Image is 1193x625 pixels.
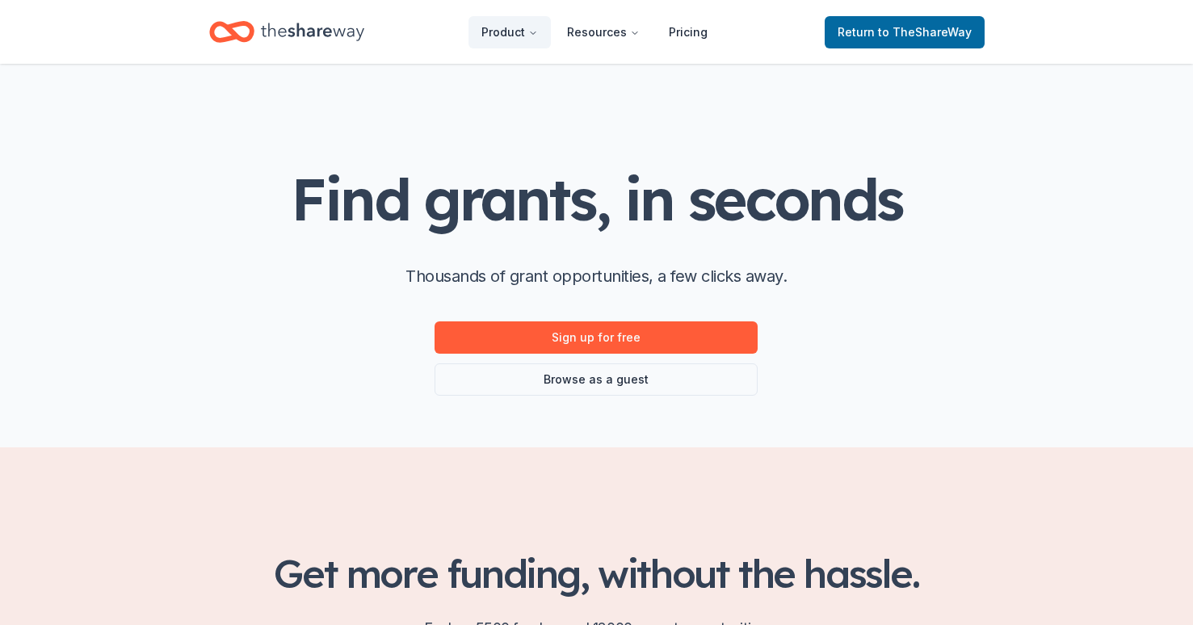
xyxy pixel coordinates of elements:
[405,263,787,289] p: Thousands of grant opportunities, a few clicks away.
[825,16,985,48] a: Returnto TheShareWay
[209,551,985,596] h2: Get more funding, without the hassle.
[468,13,720,51] nav: Main
[656,16,720,48] a: Pricing
[878,25,972,39] span: to TheShareWay
[468,16,551,48] button: Product
[554,16,653,48] button: Resources
[209,13,364,51] a: Home
[838,23,972,42] span: Return
[435,321,758,354] a: Sign up for free
[435,363,758,396] a: Browse as a guest
[291,167,901,231] h1: Find grants, in seconds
